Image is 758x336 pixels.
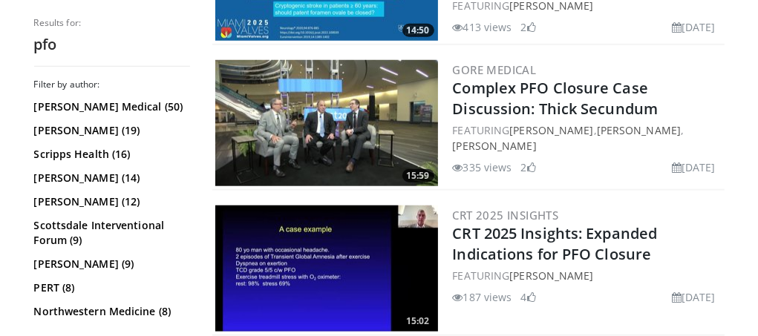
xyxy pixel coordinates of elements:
[402,314,434,328] span: 15:02
[509,269,593,283] a: [PERSON_NAME]
[453,289,512,305] li: 187 views
[672,289,716,305] li: [DATE]
[215,60,438,186] img: 4fe8ae6f-a51b-4ca4-bfa1-3cf105c2bccc.300x170_q85_crop-smart_upscale.jpg
[215,60,438,186] a: 15:59
[34,35,190,54] h2: pfo
[672,19,716,35] li: [DATE]
[453,208,559,223] a: CRT 2025 Insights
[215,205,438,332] a: 15:02
[453,268,722,283] div: FEATURING
[34,194,186,209] a: [PERSON_NAME] (12)
[453,122,722,154] div: FEATURING , ,
[34,99,186,114] a: [PERSON_NAME] Medical (50)
[34,171,186,185] a: [PERSON_NAME] (14)
[597,123,681,137] a: [PERSON_NAME]
[509,123,593,137] a: [PERSON_NAME]
[34,123,186,138] a: [PERSON_NAME] (19)
[34,17,190,29] p: Results for:
[402,24,434,37] span: 14:50
[34,79,190,90] h3: Filter by author:
[215,205,438,332] img: d012f2d3-a544-4bca-9e12-ffcd48053efe.300x170_q85_crop-smart_upscale.jpg
[453,19,512,35] li: 413 views
[453,223,658,264] a: CRT 2025 Insights: Expanded Indications for PFO Closure
[453,139,537,153] a: [PERSON_NAME]
[34,257,186,271] a: [PERSON_NAME] (9)
[453,159,512,175] li: 335 views
[34,304,186,319] a: Northwestern Medicine (8)
[34,280,186,295] a: PERT (8)
[521,159,536,175] li: 2
[453,62,537,77] a: Gore Medical
[453,78,659,119] a: Complex PFO Closure Case Discussion: Thick Secundum
[521,289,536,305] li: 4
[672,159,716,175] li: [DATE]
[34,218,186,248] a: Scottsdale Interventional Forum (9)
[402,169,434,182] span: 15:59
[521,19,536,35] li: 2
[34,147,186,162] a: Scripps Health (16)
